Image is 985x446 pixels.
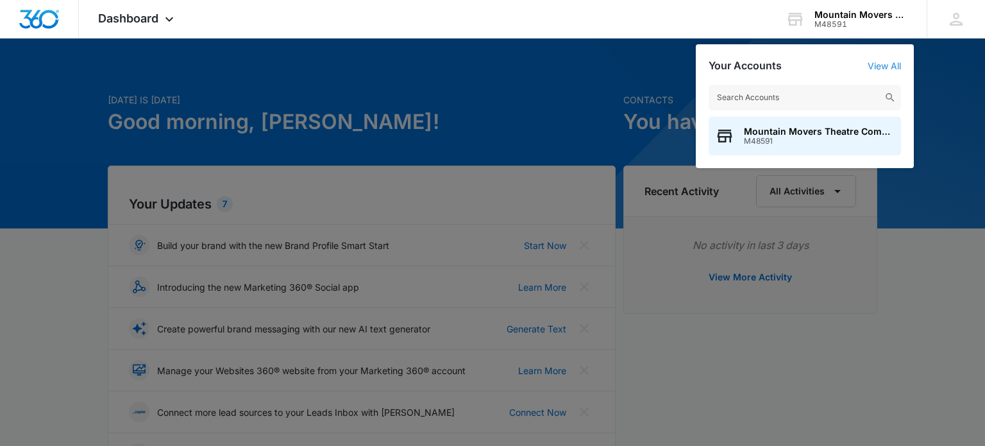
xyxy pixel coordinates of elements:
[814,20,908,29] div: account id
[709,85,901,110] input: Search Accounts
[744,137,895,146] span: M48591
[814,10,908,20] div: account name
[868,60,901,71] a: View All
[98,12,158,25] span: Dashboard
[709,60,782,72] h2: Your Accounts
[709,117,901,155] button: Mountain Movers Theatre CompanyM48591
[744,126,895,137] span: Mountain Movers Theatre Company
